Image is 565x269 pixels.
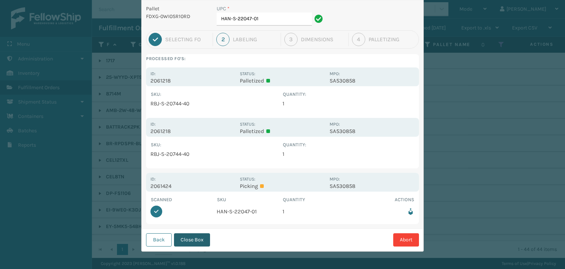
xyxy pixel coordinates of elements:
div: 2 [216,33,230,46]
label: MPO: [330,122,340,127]
th: Quantity : [282,91,415,98]
button: Abort [393,233,419,247]
p: 2061424 [150,183,235,189]
p: FDXG-0WI0SR10RD [146,13,208,20]
label: UPC [217,5,230,13]
label: Status: [240,177,255,182]
th: SKU : [150,91,282,98]
div: 4 [352,33,365,46]
th: Actions [349,196,415,203]
td: 1 [282,98,415,109]
td: 1 [282,203,349,220]
p: 2061218 [150,128,235,134]
th: SKU : [150,141,282,149]
p: 2061218 [150,77,235,84]
th: Quantity [282,196,349,203]
label: MPO: [330,177,340,182]
p: Picking [240,183,325,189]
label: Id: [150,122,156,127]
td: 1 [282,149,415,160]
label: Status: [240,122,255,127]
label: Status: [240,71,255,76]
th: Scanned [150,196,217,203]
label: Id: [150,177,156,182]
label: MPO: [330,71,340,76]
th: SKU [217,196,283,203]
button: Close Box [174,233,210,247]
div: Dimensions [301,36,345,43]
label: Id: [150,71,156,76]
p: SA530858 [330,128,415,134]
p: SA530858 [330,77,415,84]
p: SA530858 [330,183,415,189]
th: Quantity : [282,141,415,149]
td: RBJ-S-20744-40 [150,149,282,160]
div: Palletizing [369,36,416,43]
p: Pallet [146,5,208,13]
p: Palletized [240,128,325,134]
td: RBJ-S-20744-40 [150,98,282,109]
div: 3 [284,33,298,46]
button: Back [146,233,172,247]
td: Remove from box [349,203,415,220]
div: 1 [149,33,162,46]
p: Palletized [240,77,325,84]
label: Processed FO's: [146,54,419,63]
td: HAN-S-22047-01 [217,203,283,220]
div: Labeling [233,36,277,43]
div: Selecting FO [165,36,209,43]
